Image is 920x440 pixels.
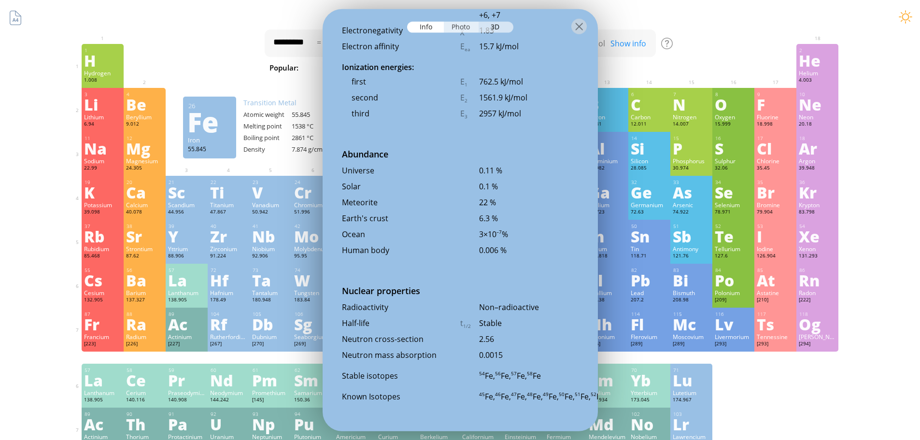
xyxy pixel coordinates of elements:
[589,141,626,156] div: Al
[715,253,752,260] div: 127.6
[460,76,479,88] div: E
[673,223,710,229] div: 51
[589,245,626,253] div: Indium
[799,69,836,77] div: Helium
[631,267,668,273] div: 82
[84,316,121,332] div: Fr
[757,201,794,209] div: Bromine
[168,201,205,209] div: Scandium
[631,201,668,209] div: Germanium
[292,133,340,142] div: 2861 °C
[799,157,836,165] div: Argon
[84,141,121,156] div: Na
[589,316,626,332] div: Nh
[210,228,247,244] div: Zr
[673,113,710,121] div: Nitrogen
[294,201,331,209] div: Chromium
[631,209,668,216] div: 72.63
[210,245,247,253] div: Zirconium
[168,289,205,297] div: Lanthanum
[252,253,289,260] div: 92.906
[342,92,460,103] div: second
[799,245,836,253] div: Xenon
[84,289,121,297] div: Cesium
[252,297,289,304] div: 180.948
[479,92,579,103] div: 1561.9 kJ/mol
[126,289,163,297] div: Barium
[168,228,205,244] div: Y
[210,289,247,297] div: Hafnium
[342,76,460,87] div: first
[757,113,794,121] div: Fluorine
[673,245,710,253] div: Antimony
[342,181,460,192] div: Solar
[631,228,668,244] div: Sn
[589,97,626,112] div: B
[673,121,710,128] div: 14.007
[84,253,121,260] div: 85.468
[210,209,247,216] div: 47.867
[799,201,836,209] div: Krypton
[84,121,121,128] div: 6.94
[269,62,306,75] div: Popular:
[757,316,794,332] div: Ts
[252,228,289,244] div: Nb
[294,297,331,304] div: 183.84
[243,98,340,107] div: Transition Metal
[168,245,205,253] div: Yttrium
[479,197,579,208] div: 22 %
[673,185,710,200] div: As
[589,267,626,273] div: 81
[673,209,710,216] div: 74.922
[126,97,163,112] div: Be
[631,185,668,200] div: Ge
[465,114,467,120] sub: 3
[294,272,331,288] div: W
[799,267,836,273] div: 86
[84,272,121,288] div: Cs
[342,318,460,328] div: Half-life
[294,289,331,297] div: Tungsten
[479,108,579,119] div: 2957 kJ/mol
[85,311,121,317] div: 87
[799,253,836,260] div: 131.293
[210,201,247,209] div: Titanium
[168,185,205,200] div: Sc
[294,316,331,332] div: Sg
[589,91,626,98] div: 5
[715,311,752,317] div: 116
[479,76,579,87] div: 762.5 kJ/mol
[631,135,668,142] div: 14
[294,185,331,200] div: Cr
[84,165,121,172] div: 22.99
[757,157,794,165] div: Chlorine
[210,272,247,288] div: Hf
[210,185,247,200] div: Ti
[715,113,752,121] div: Oxygen
[673,141,710,156] div: P
[253,267,289,273] div: 73
[243,133,292,142] div: Boiling point
[799,141,836,156] div: Ar
[799,289,836,297] div: Radon
[342,165,460,176] div: Universe
[757,311,794,317] div: 117
[211,311,247,317] div: 104
[169,223,205,229] div: 39
[126,113,163,121] div: Beryllium
[715,223,752,229] div: 52
[465,46,470,53] sub: ea
[631,223,668,229] div: 50
[799,165,836,172] div: 39.948
[673,179,710,185] div: 33
[715,157,752,165] div: Sulphur
[342,197,460,208] div: Meteorite
[614,62,684,73] span: [MEDICAL_DATA]
[799,113,836,121] div: Neon
[295,267,331,273] div: 74
[589,157,626,165] div: Aluminium
[757,185,794,200] div: Br
[211,223,247,229] div: 40
[799,91,836,98] div: 10
[127,179,163,185] div: 20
